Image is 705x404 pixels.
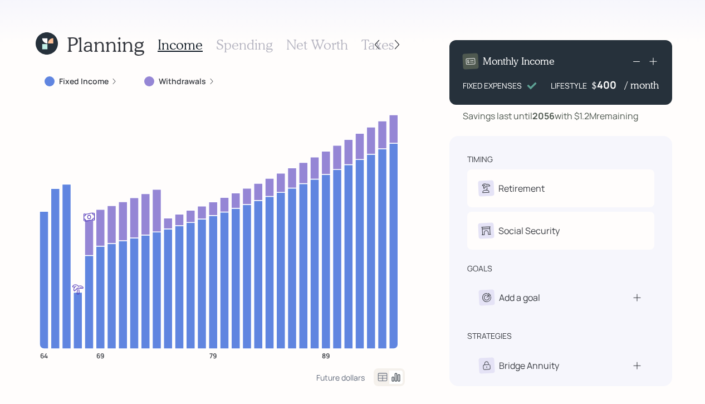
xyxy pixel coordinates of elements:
[597,78,625,91] div: 400
[499,291,540,304] div: Add a goal
[286,37,348,53] h3: Net Worth
[40,351,48,360] tspan: 64
[361,37,394,53] h3: Taxes
[209,351,217,360] tspan: 79
[96,351,104,360] tspan: 69
[463,109,638,123] div: Savings last until with $1.2M remaining
[59,76,109,87] label: Fixed Income
[216,37,273,53] h3: Spending
[322,351,330,360] tspan: 89
[591,79,597,91] h4: $
[498,182,545,195] div: Retirement
[67,32,144,56] h1: Planning
[467,263,492,274] div: goals
[498,224,560,237] div: Social Security
[158,37,203,53] h3: Income
[532,110,555,122] b: 2056
[551,80,587,91] div: LIFESTYLE
[159,76,206,87] label: Withdrawals
[625,79,659,91] h4: / month
[467,330,512,342] div: strategies
[483,55,555,67] h4: Monthly Income
[499,359,559,372] div: Bridge Annuity
[467,154,493,165] div: timing
[316,372,365,383] div: Future dollars
[463,80,522,91] div: FIXED EXPENSES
